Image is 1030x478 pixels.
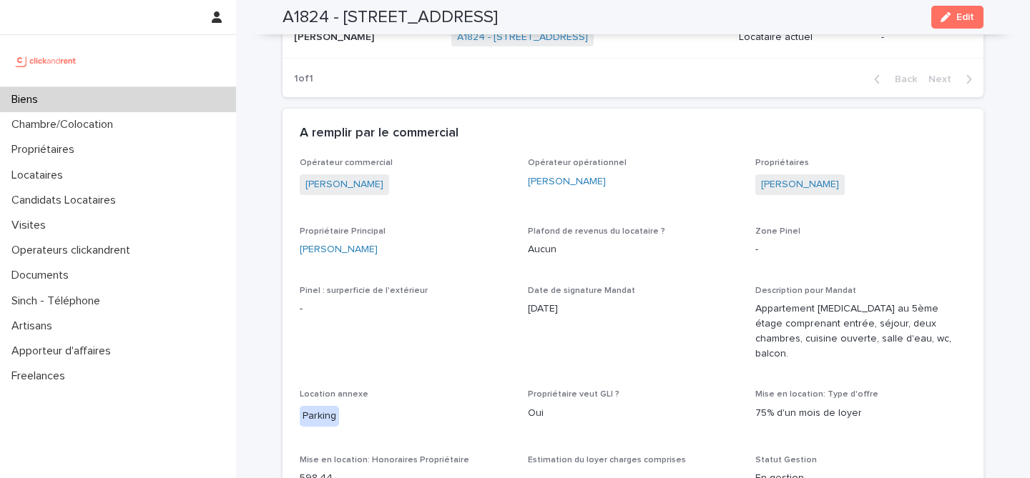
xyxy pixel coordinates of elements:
p: Visites [6,219,57,232]
span: Statut Gestion [755,456,817,464]
span: Next [928,74,960,84]
h2: A1824 - [STREET_ADDRESS] [283,7,498,28]
span: Estimation du loyer charges comprises [528,456,686,464]
p: Sinch - Téléphone [6,294,112,308]
span: Plafond de revenus du locataire ? [528,227,665,236]
span: Description pour Mandat [755,287,856,295]
div: Parking [300,406,339,427]
a: [PERSON_NAME] [300,242,378,257]
span: Location annexe [300,390,368,399]
span: Propriétaire Principal [300,227,386,236]
span: Opérateur opérationnel [528,159,627,167]
span: Mise en location: Type d'offre [755,390,878,399]
img: UCB0brd3T0yccxBKYDjQ [11,46,81,75]
a: [PERSON_NAME] [528,174,606,189]
p: Oui [528,406,739,421]
p: 1 of 1 [283,61,325,96]
span: Back [886,74,917,84]
button: Edit [931,6,984,29]
p: Locataires [6,169,74,182]
p: Artisans [6,319,64,333]
tr: [PERSON_NAME][PERSON_NAME] A1824 - [STREET_ADDRESS] Locataire actuel- [283,17,984,59]
p: Aucun [528,242,739,257]
span: Pinel : surperficie de l'extérieur [300,287,428,295]
span: Propriétaires [755,159,809,167]
button: Next [923,73,984,86]
p: - [881,31,961,44]
a: [PERSON_NAME] [305,177,383,192]
p: Operateurs clickandrent [6,244,142,257]
p: Candidats Locataires [6,194,127,207]
a: [PERSON_NAME] [761,177,839,192]
span: Propriétaire veut GLI ? [528,390,619,399]
p: [PERSON_NAME] [294,29,377,44]
p: Freelances [6,369,77,383]
p: Propriétaires [6,143,86,156]
h2: A remplir par le commercial [300,126,458,141]
span: Mise en location: Honoraires Propriétaire [300,456,469,464]
span: Zone Pinel [755,227,800,236]
button: Back [863,73,923,86]
p: Locataire actuel [739,31,870,44]
p: Biens [6,93,49,106]
p: - [755,242,966,257]
p: Chambre/Colocation [6,118,124,131]
p: Appartement [MEDICAL_DATA] au 5ème étage comprenant entrée, séjour, deux chambres, cuisine ouvert... [755,302,966,361]
span: Opérateur commercial [300,159,393,167]
span: Edit [956,12,974,22]
span: Date de signature Mandat [528,287,635,295]
p: [DATE] [528,302,739,317]
p: - [300,302,511,317]
p: Apporteur d'affaires [6,344,122,358]
p: Documents [6,269,80,282]
a: A1824 - [STREET_ADDRESS] [457,31,588,44]
p: 75% d'un mois de loyer [755,406,966,421]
